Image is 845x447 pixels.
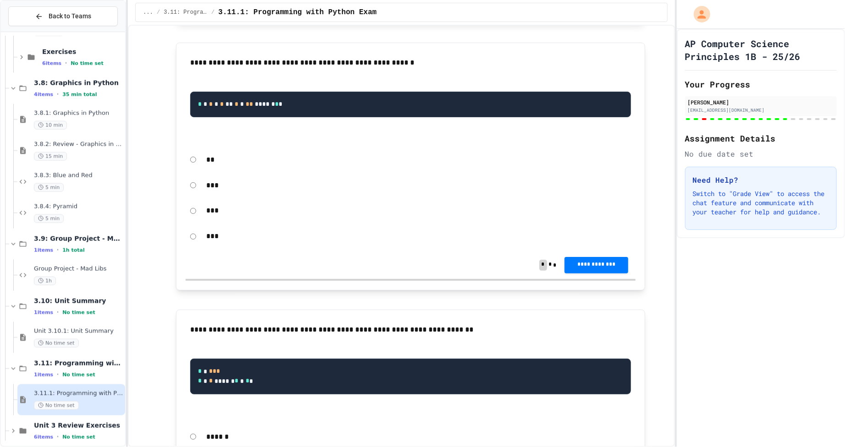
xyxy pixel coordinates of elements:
button: Back to Teams [8,6,118,26]
span: 3.8.4: Pyramid [34,203,123,211]
span: • [57,371,59,378]
h3: Need Help? [693,174,829,185]
span: 3.11.1: Programming with Python Exam [34,390,123,398]
span: / [211,9,214,16]
span: Back to Teams [49,11,91,21]
span: 3.8.3: Blue and Red [34,172,123,180]
span: 3.11: Programming with Python Exam [34,359,123,367]
span: 1 items [34,372,53,378]
span: ... [143,9,153,16]
span: 5 min [34,214,64,223]
span: Group Project - Mad Libs [34,265,123,273]
p: Switch to "Grade View" to access the chat feature and communicate with your teacher for help and ... [693,189,829,217]
div: No due date set [685,148,837,159]
span: 1 items [34,247,53,253]
div: My Account [684,4,713,25]
span: 3.8.1: Graphics in Python [34,109,123,117]
span: 3.11.1: Programming with Python Exam [218,7,377,18]
span: 3.8: Graphics in Python [34,79,123,87]
h2: Your Progress [685,78,837,91]
span: 3.8.2: Review - Graphics in Python [34,141,123,148]
h1: AP Computer Science Principles 1B - 25/26 [685,37,837,63]
span: 1h [34,277,56,285]
span: No time set [62,372,95,378]
span: No time set [62,434,95,440]
span: No time set [62,310,95,316]
span: Unit 3.10.1: Unit Summary [34,327,123,335]
span: 10 min [34,121,67,130]
span: 6 items [34,434,53,440]
div: [PERSON_NAME] [688,98,834,106]
span: • [57,309,59,316]
span: No time set [34,339,79,348]
span: • [57,246,59,254]
span: No time set [34,401,79,410]
span: Exercises [42,48,123,56]
span: • [57,91,59,98]
span: No time set [71,60,104,66]
span: • [65,60,67,67]
span: Unit 3 Review Exercises [34,421,123,430]
span: 4 items [34,92,53,98]
span: 5 min [34,183,64,192]
span: 6 items [42,60,61,66]
div: [EMAIL_ADDRESS][DOMAIN_NAME] [688,107,834,114]
span: 15 min [34,152,67,161]
span: • [57,433,59,441]
h2: Assignment Details [685,132,837,145]
span: 3.10: Unit Summary [34,297,123,305]
span: 3.11: Programming with Python Exam [164,9,208,16]
span: 3.9: Group Project - Mad Libs [34,234,123,243]
span: 35 min total [62,92,97,98]
span: 1 items [34,310,53,316]
span: 1h total [62,247,85,253]
span: / [157,9,160,16]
